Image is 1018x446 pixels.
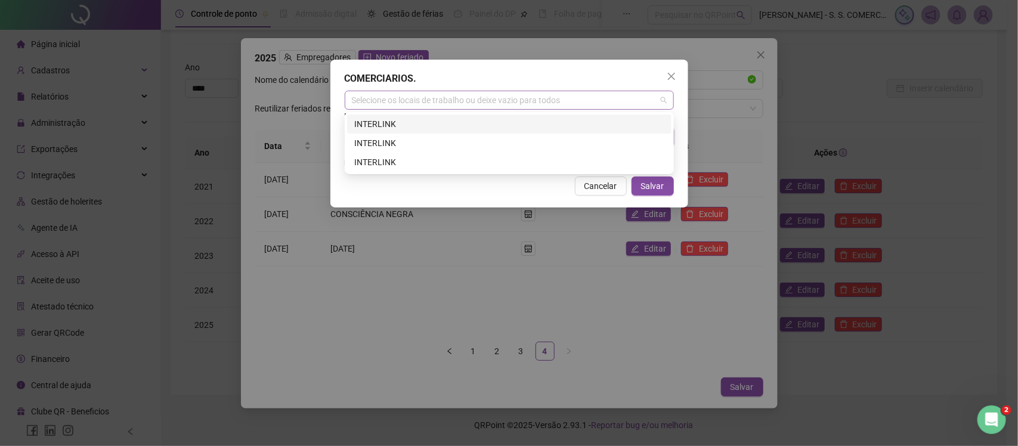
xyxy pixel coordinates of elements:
[662,67,681,86] button: Close
[347,134,672,153] div: INTERLINK
[584,179,617,193] span: Cancelar
[347,114,672,134] div: INTERLINK
[641,179,664,193] span: Salvar
[345,110,370,123] label: Data
[354,156,664,169] div: INTERLINK
[632,176,674,196] button: Salvar
[667,72,676,81] span: close
[428,110,497,123] label: Nome do feriado
[345,72,674,86] div: COMERCIARIOS.
[354,117,664,131] div: INTERLINK
[354,137,664,150] div: INTERLINK
[347,153,672,172] div: INTERLINK
[977,405,1006,434] iframe: Intercom live chat
[1002,405,1011,415] span: 2
[575,176,627,196] button: Cancelar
